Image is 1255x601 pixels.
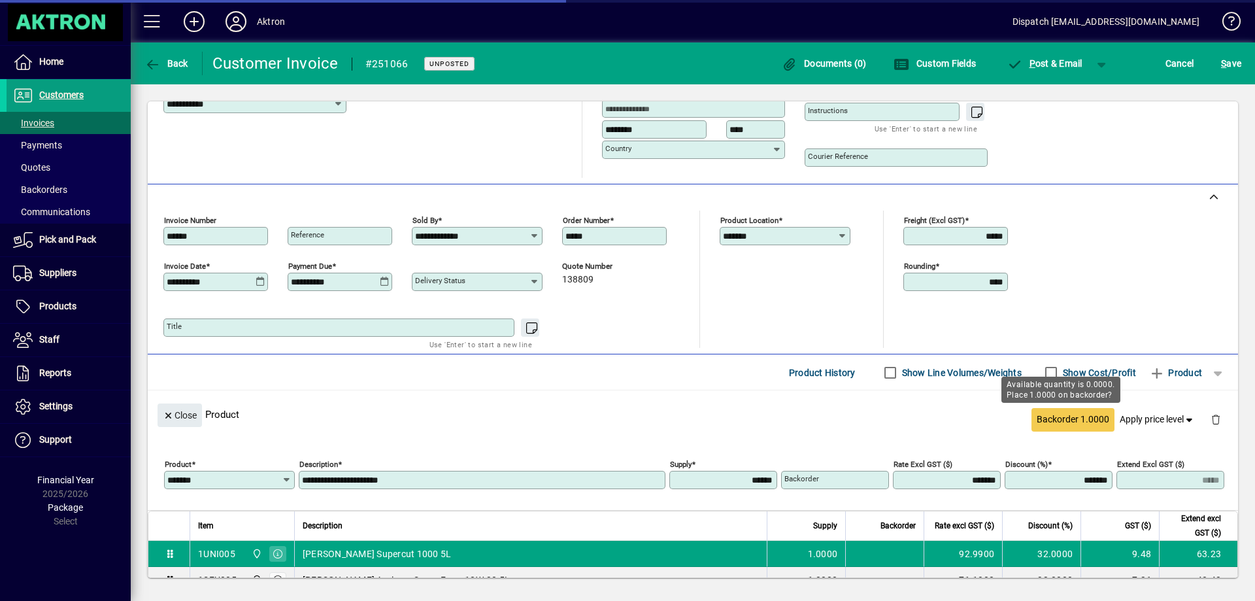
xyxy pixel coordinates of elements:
span: Quotes [13,162,50,173]
div: Dispatch [EMAIL_ADDRESS][DOMAIN_NAME] [1012,11,1199,32]
a: Products [7,290,131,323]
div: Product [148,390,1238,438]
mat-label: Extend excl GST ($) [1117,460,1184,469]
td: 32.0000 [1002,567,1080,593]
span: Backorder [880,519,916,533]
button: Profile [215,10,257,33]
a: Payments [7,134,131,156]
span: Central [248,547,263,561]
a: Communications [7,201,131,223]
mat-label: Order number [563,216,610,225]
td: 63.23 [1159,541,1237,567]
mat-hint: Use 'Enter' to start a new line [429,337,532,352]
a: Support [7,424,131,456]
div: 71.1800 [932,574,994,587]
div: Aktron [257,11,285,32]
label: Show Cost/Profit [1060,366,1136,379]
span: Products [39,301,76,311]
button: Product History [784,361,861,385]
span: Home [39,56,63,67]
span: Back [144,58,188,69]
span: Communications [13,207,90,217]
app-page-header-button: Close [154,409,205,421]
span: Invoices [13,118,54,128]
mat-label: Payment due [288,262,332,271]
a: Settings [7,390,131,423]
button: Delete [1200,404,1231,435]
a: Backorders [7,179,131,201]
span: Pick and Pack [39,234,96,245]
span: Staff [39,334,59,345]
span: Documents (0) [782,58,867,69]
button: Apply price level [1114,408,1201,432]
span: Rate excl GST ($) [935,519,994,533]
button: Add [173,10,215,33]
span: Payments [13,140,62,150]
span: Description [303,519,343,533]
mat-label: Rate excl GST ($) [894,460,952,469]
button: Documents (0) [778,52,870,75]
span: ave [1221,53,1241,74]
button: Product [1143,361,1209,385]
span: Cancel [1165,53,1194,74]
mat-label: Description [299,460,338,469]
span: Item [198,519,214,533]
mat-label: Freight (excl GST) [904,216,965,225]
span: 1.0000 [808,547,838,560]
td: 32.0000 [1002,541,1080,567]
mat-label: Product [165,460,192,469]
span: Quote number [562,262,641,271]
span: S [1221,58,1226,69]
div: 92.9900 [932,547,994,560]
mat-label: Sold by [412,216,438,225]
span: Product [1149,362,1202,383]
a: Invoices [7,112,131,134]
span: Financial Year [37,475,94,485]
mat-hint: Use 'Enter' to start a new line [875,121,977,136]
a: Quotes [7,156,131,179]
span: [PERSON_NAME] Supercut 1000 5L [303,547,452,560]
span: GST ($) [1125,519,1151,533]
label: Show Line Volumes/Weights [899,366,1022,379]
div: Available quantity is 0.0000. Place 1.0000 on backorder? [1001,377,1120,403]
td: 9.48 [1080,541,1159,567]
td: 7.26 [1080,567,1159,593]
span: Product History [789,362,856,383]
span: ost & Email [1007,58,1082,69]
a: Reports [7,357,131,390]
span: Backorders [13,184,67,195]
td: 48.40 [1159,567,1237,593]
mat-label: Instructions [808,106,848,115]
app-page-header-button: Back [131,52,203,75]
button: Custom Fields [890,52,979,75]
div: 1SFU005 [198,574,237,587]
span: Settings [39,401,73,411]
span: Supply [813,519,837,533]
mat-label: Supply [670,460,692,469]
span: Package [48,502,83,513]
a: Suppliers [7,257,131,290]
button: Cancel [1162,52,1197,75]
app-page-header-button: Delete [1200,413,1231,425]
span: Suppliers [39,267,76,278]
mat-label: Discount (%) [1005,460,1048,469]
a: Knowledge Base [1213,3,1239,45]
span: Extend excl GST ($) [1167,511,1221,540]
span: Unposted [429,60,469,68]
mat-label: Country [605,144,631,153]
a: Staff [7,324,131,356]
span: [PERSON_NAME] Agrimax Super Farm 10W-30 5L [303,574,510,587]
span: Discount (%) [1028,519,1073,533]
span: Central [248,573,263,587]
mat-label: Invoice number [164,216,216,225]
span: Backorder 1.0000 [1037,413,1109,426]
button: Back [141,52,192,75]
mat-label: Title [167,322,182,331]
div: 1UNI005 [198,547,235,560]
div: #251066 [365,54,409,75]
span: Support [39,434,72,445]
span: Customers [39,90,84,100]
span: Reports [39,368,71,378]
button: Save [1218,52,1245,75]
span: 138809 [562,275,594,285]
